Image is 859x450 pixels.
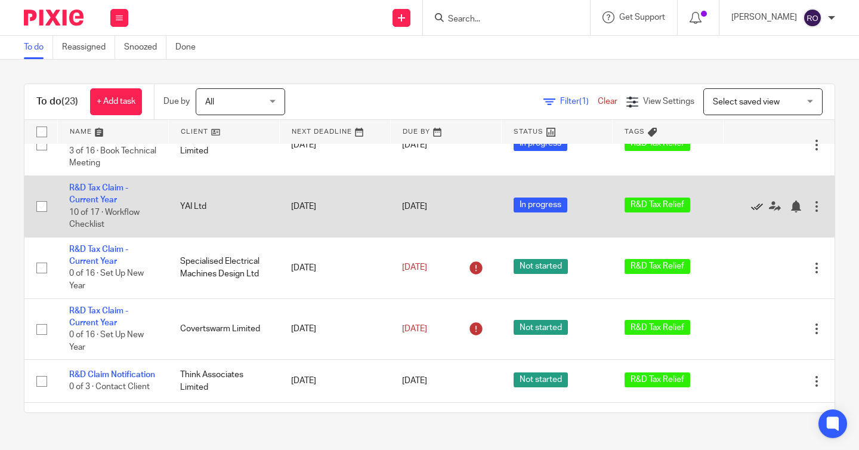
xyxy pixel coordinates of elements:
span: Not started [514,372,568,387]
span: Not started [514,320,568,335]
td: [DATE] [279,115,390,176]
img: Pixie [24,10,84,26]
span: R&D Tax Relief [625,259,690,274]
span: (1) [579,97,589,106]
span: R&D Tax Relief [625,372,690,387]
p: [PERSON_NAME] [731,11,797,23]
span: [DATE] [402,377,427,385]
a: Clear [598,97,617,106]
a: R&D Tax Claim - Current Year [69,245,128,266]
a: R&D Claim Notification [69,371,155,379]
span: 0 of 16 · Set Up New Year [69,270,144,291]
span: Select saved view [713,98,780,106]
a: Done [175,36,205,59]
td: [DATE] [279,176,390,238]
span: [DATE] [402,141,427,149]
span: Get Support [619,13,665,21]
span: Filter [560,97,598,106]
h1: To do [36,95,78,108]
span: In progress [514,198,567,212]
td: [DATE] [279,402,390,445]
a: R&D Tax Claim - Current Year [69,307,128,327]
td: YAI Ltd [168,176,279,238]
td: Bioapp Solutions Limited [168,402,279,445]
span: [DATE] [402,263,427,272]
span: R&D Tax Relief [625,320,690,335]
span: 10 of 17 · Workflow Checklist [69,208,140,229]
p: Due by [163,95,190,107]
span: [DATE] [402,202,427,211]
td: Covertswarm Limited [168,298,279,360]
td: [DATE] [279,360,390,402]
span: View Settings [643,97,694,106]
span: [DATE] [402,325,427,333]
a: Mark as done [751,201,769,212]
span: Tags [625,128,645,135]
td: Specialised Electrical Machines Design Ltd [168,237,279,298]
span: 0 of 16 · Set Up New Year [69,331,144,352]
a: Snoozed [124,36,166,59]
span: R&D Tax Relief [625,198,690,212]
a: To do [24,36,53,59]
span: All [205,98,214,106]
span: (23) [61,97,78,106]
td: [DATE] [279,298,390,360]
td: Kranlee Logistics Limited [168,115,279,176]
a: + Add task [90,88,142,115]
td: Think Associates Limited [168,360,279,402]
span: Not started [514,259,568,274]
td: [DATE] [279,237,390,298]
img: svg%3E [803,8,822,27]
span: 3 of 16 · Book Technical Meeting [69,147,156,168]
a: R&D Tax Claim - Current Year [69,184,128,204]
span: 0 of 3 · Contact Client [69,383,150,392]
input: Search [447,14,554,25]
a: Reassigned [62,36,115,59]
